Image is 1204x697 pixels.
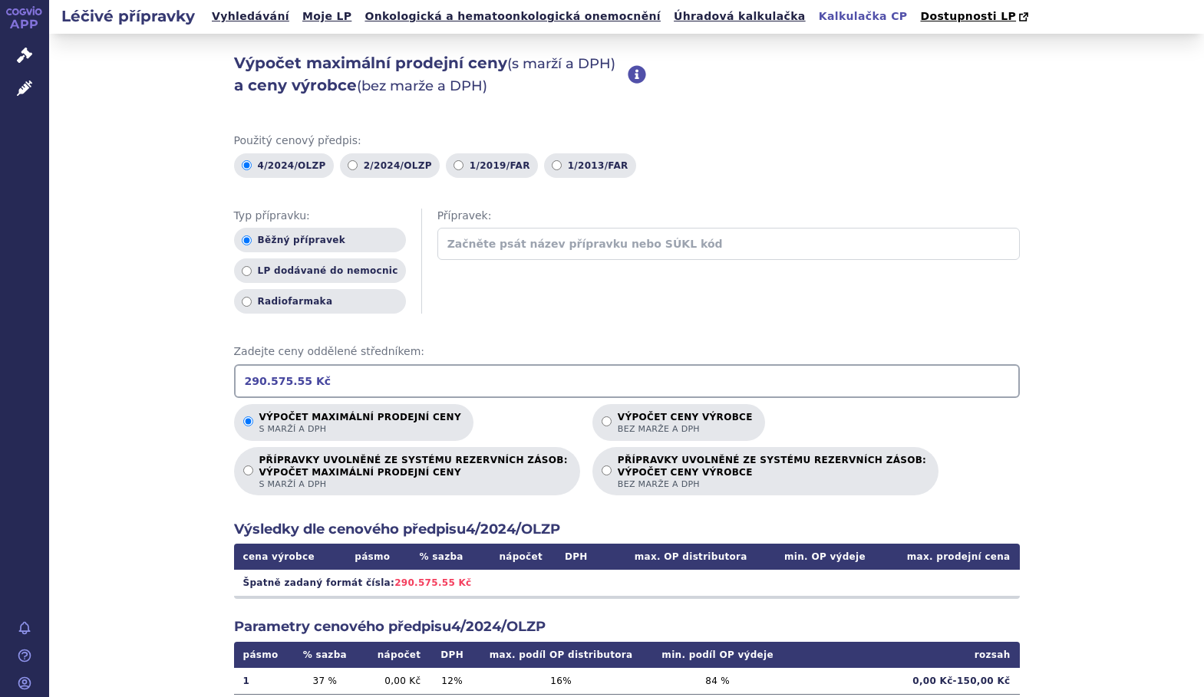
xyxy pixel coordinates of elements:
span: bez marže a DPH [618,478,926,490]
p: Výpočet maximální prodejní ceny [259,412,461,435]
span: s marží a DPH [259,478,568,490]
h2: Léčivé přípravky [49,5,207,27]
label: 1/2013/FAR [544,153,636,178]
label: 4/2024/OLZP [234,153,334,178]
a: Onkologická a hematoonkologická onemocnění [360,6,665,27]
td: 37 % [292,668,358,695]
p: PŘÍPRAVKY UVOLNĚNÉ ZE SYSTÉMU REZERVNÍCH ZÁSOB: [618,455,926,490]
span: 290.575.55 Kč [394,577,471,588]
span: Dostupnosti LP [920,10,1016,22]
td: 0,00 Kč - 150,00 Kč [787,668,1019,695]
th: % sazba [292,642,358,668]
th: min. podíl OP výdeje [648,642,787,668]
p: Výpočet ceny výrobce [618,412,753,435]
a: Vyhledávání [207,6,294,27]
th: pásmo [234,642,292,668]
span: Zadejte ceny oddělené středníkem: [234,344,1020,360]
input: PŘÍPRAVKY UVOLNĚNÉ ZE SYSTÉMU REZERVNÍCH ZÁSOB:VÝPOČET MAXIMÁLNÍ PRODEJNÍ CENYs marží a DPH [243,465,253,475]
label: Běžný přípravek [234,228,406,252]
td: 0,00 Kč [358,668,430,695]
input: Radiofarmaka [242,297,252,307]
input: PŘÍPRAVKY UVOLNĚNÉ ZE SYSTÉMU REZERVNÍCH ZÁSOB:VÝPOČET CENY VÝROBCEbez marže a DPH [602,465,612,475]
th: nápočet [358,642,430,668]
a: Dostupnosti LP [915,6,1036,28]
span: (s marží a DPH) [507,55,615,72]
th: max. OP distributora [601,544,757,570]
input: LP dodávané do nemocnic [242,266,252,276]
input: 1/2013/FAR [552,160,562,170]
a: Úhradová kalkulačka [669,6,810,27]
input: Začněte psát název přípravku nebo SÚKL kód [437,228,1020,260]
th: % sazba [404,544,478,570]
label: LP dodávané do nemocnic [234,258,406,283]
th: DPH [552,544,601,570]
p: PŘÍPRAVKY UVOLNĚNÉ ZE SYSTÉMU REZERVNÍCH ZÁSOB: [259,455,568,490]
th: nápočet [478,544,552,570]
span: Přípravek: [437,209,1020,224]
th: min. OP výdeje [757,544,875,570]
label: 2/2024/OLZP [340,153,440,178]
span: Typ přípravku: [234,209,406,224]
th: max. podíl OP distributora [474,642,648,668]
a: Moje LP [298,6,356,27]
input: Výpočet maximální prodejní cenys marží a DPH [243,416,253,426]
input: 2/2024/OLZP [348,160,358,170]
strong: VÝPOČET MAXIMÁLNÍ PRODEJNÍ CENY [259,466,568,478]
th: cena výrobce [234,544,341,570]
th: max. prodejní cena [875,544,1020,570]
h2: Výpočet maximální prodejní ceny a ceny výrobce [234,52,628,97]
td: 1 [234,668,292,695]
span: s marží a DPH [259,423,461,435]
td: 16 % [474,668,648,695]
span: bez marže a DPH [618,423,753,435]
h2: Výsledky dle cenového předpisu 4/2024/OLZP [234,520,1020,539]
strong: VÝPOČET CENY VÝROBCE [618,466,926,478]
th: rozsah [787,642,1019,668]
input: Běžný přípravek [242,235,252,245]
span: Použitý cenový předpis: [234,133,1020,149]
label: Radiofarmaka [234,289,406,314]
label: 1/2019/FAR [446,153,538,178]
h2: Parametry cenového předpisu 4/2024/OLZP [234,617,1020,636]
input: Výpočet ceny výrobcebez marže a DPH [602,416,612,426]
th: pásmo [341,544,404,570]
input: 4/2024/OLZP [242,160,252,170]
td: 12 % [430,668,474,695]
th: DPH [430,642,474,668]
input: 1/2019/FAR [454,160,463,170]
td: 84 % [648,668,787,695]
td: Špatně zadaný formát čísla: [234,570,1020,596]
a: Kalkulačka CP [814,6,912,27]
span: (bez marže a DPH) [357,77,487,94]
input: Zadejte ceny oddělené středníkem [234,364,1020,398]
